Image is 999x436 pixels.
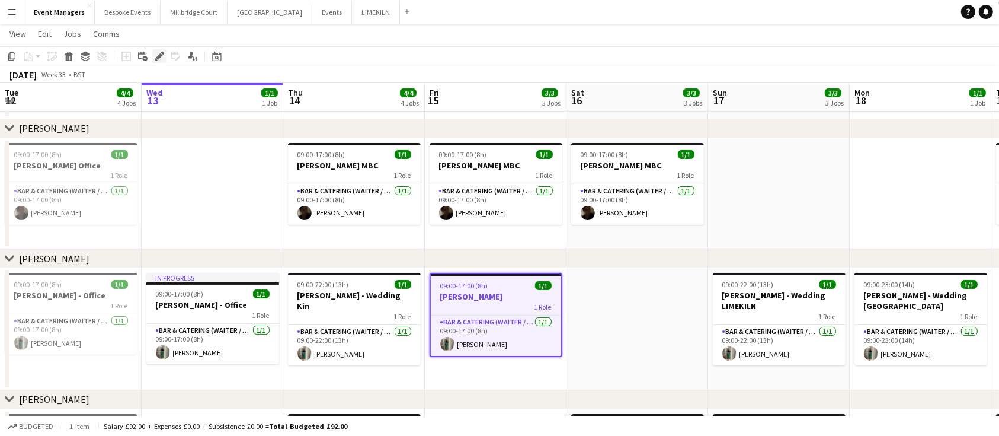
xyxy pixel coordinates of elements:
span: Thu [288,87,303,98]
span: 15 [428,94,439,107]
span: 1/1 [961,280,978,289]
div: 3 Jobs [542,98,561,107]
span: 13 [145,94,163,107]
span: 1 Role [536,171,553,180]
h3: [PERSON_NAME] Office [5,160,137,171]
span: 1 Role [534,303,552,311]
div: 3 Jobs [684,98,702,107]
app-job-card: 09:00-17:00 (8h)1/1[PERSON_NAME] MBC1 RoleBar & Catering (Waiter / waitress)1/109:00-17:00 (8h)[P... [430,143,562,225]
span: 1 Role [111,301,128,310]
span: 1 Role [394,171,411,180]
span: 1 Role [677,171,694,180]
span: 09:00-17:00 (8h) [156,289,204,298]
h3: [PERSON_NAME] MBC [430,160,562,171]
h3: [PERSON_NAME] - Wedding LIMEKILN [713,290,846,311]
app-job-card: 09:00-17:00 (8h)1/1[PERSON_NAME] MBC1 RoleBar & Catering (Waiter / waitress)1/109:00-17:00 (8h)[P... [571,143,704,225]
div: [PERSON_NAME] [19,393,89,405]
span: 1/1 [111,150,128,159]
span: Wed [146,87,163,98]
div: 4 Jobs [401,98,419,107]
span: 3/3 [542,88,558,97]
span: 1/1 [969,88,986,97]
h3: [PERSON_NAME] [431,291,561,302]
span: 4/4 [117,88,133,97]
app-card-role: Bar & Catering (Waiter / waitress)1/109:00-17:00 (8h)[PERSON_NAME] [146,324,279,364]
app-card-role: Bar & Catering (Waiter / waitress)1/109:00-23:00 (14h)[PERSON_NAME] [854,325,987,365]
span: 4/4 [400,88,417,97]
button: Events [312,1,352,24]
app-job-card: 09:00-17:00 (8h)1/1[PERSON_NAME] MBC1 RoleBar & Catering (Waiter / waitress)1/109:00-17:00 (8h)[P... [288,143,421,225]
app-card-role: Bar & Catering (Waiter / waitress)1/109:00-22:00 (13h)[PERSON_NAME] [288,325,421,365]
app-card-role: Bar & Catering (Waiter / waitress)1/109:00-22:00 (13h)[PERSON_NAME] [713,325,846,365]
div: 4 Jobs [117,98,136,107]
app-job-card: 09:00-22:00 (13h)1/1[PERSON_NAME] - Wedding Kin1 RoleBar & Catering (Waiter / waitress)1/109:00-2... [288,273,421,365]
button: LIMEKILN [352,1,400,24]
span: 09:00-22:00 (13h) [722,280,774,289]
app-job-card: 09:00-17:00 (8h)1/1[PERSON_NAME] Office1 RoleBar & Catering (Waiter / waitress)1/109:00-17:00 (8h... [5,143,137,225]
span: 1 Role [394,312,411,321]
span: Sat [571,87,584,98]
span: Edit [38,28,52,39]
span: 1/1 [253,289,270,298]
div: [PERSON_NAME] [19,122,89,134]
button: Event Managers [24,1,95,24]
app-job-card: 09:00-17:00 (8h)1/1[PERSON_NAME]1 RoleBar & Catering (Waiter / waitress)1/109:00-17:00 (8h)[PERSO... [430,273,562,357]
span: 12 [3,94,18,107]
span: 1/1 [819,280,836,289]
app-card-role: Bar & Catering (Waiter / waitress)1/109:00-17:00 (8h)[PERSON_NAME] [5,314,137,355]
span: 09:00-17:00 (8h) [439,150,487,159]
h3: [PERSON_NAME] - Wedding [GEOGRAPHIC_DATA] [854,290,987,311]
h3: [PERSON_NAME] - Office [5,290,137,301]
span: 3/3 [825,88,841,97]
a: Edit [33,26,56,42]
span: Comms [93,28,120,39]
span: 1/1 [261,88,278,97]
app-card-role: Bar & Catering (Waiter / waitress)1/109:00-17:00 (8h)[PERSON_NAME] [431,316,561,356]
span: Jobs [63,28,81,39]
span: 1/1 [535,281,552,290]
span: 14 [286,94,303,107]
span: 3/3 [683,88,700,97]
app-job-card: 09:00-17:00 (8h)1/1[PERSON_NAME] - Office1 RoleBar & Catering (Waiter / waitress)1/109:00-17:00 (... [5,273,137,355]
span: Week 33 [39,70,69,79]
span: 09:00-17:00 (8h) [14,280,62,289]
span: 09:00-17:00 (8h) [14,150,62,159]
span: View [9,28,26,39]
div: [PERSON_NAME] [19,253,89,265]
app-card-role: Bar & Catering (Waiter / waitress)1/109:00-17:00 (8h)[PERSON_NAME] [288,184,421,225]
h3: [PERSON_NAME] MBC [288,160,421,171]
span: 1/1 [395,150,411,159]
h3: [PERSON_NAME] - Office [146,300,279,310]
span: 1 Role [819,312,836,321]
button: Millbridge Court [161,1,228,24]
span: Fri [430,87,439,98]
span: 09:00-17:00 (8h) [440,281,488,290]
span: 1 item [65,422,94,431]
div: [DATE] [9,69,37,81]
span: Sun [713,87,727,98]
div: BST [73,70,85,79]
span: 16 [569,94,584,107]
app-job-card: 09:00-22:00 (13h)1/1[PERSON_NAME] - Wedding LIMEKILN1 RoleBar & Catering (Waiter / waitress)1/109... [713,273,846,365]
app-card-role: Bar & Catering (Waiter / waitress)1/109:00-17:00 (8h)[PERSON_NAME] [5,184,137,225]
a: View [5,26,31,42]
div: 09:00-23:00 (14h)1/1[PERSON_NAME] - Wedding [GEOGRAPHIC_DATA]1 RoleBar & Catering (Waiter / waitr... [854,273,987,365]
h3: [PERSON_NAME] - Wedding Kin [288,290,421,311]
span: 09:00-23:00 (14h) [864,280,915,289]
div: In progress [146,273,279,282]
span: Budgeted [19,422,53,431]
app-job-card: In progress09:00-17:00 (8h)1/1[PERSON_NAME] - Office1 RoleBar & Catering (Waiter / waitress)1/109... [146,273,279,364]
span: 09:00-17:00 (8h) [297,150,345,159]
app-card-role: Bar & Catering (Waiter / waitress)1/109:00-17:00 (8h)[PERSON_NAME] [430,184,562,225]
span: Mon [854,87,870,98]
span: 09:00-22:00 (13h) [297,280,349,289]
span: Tue [5,87,18,98]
